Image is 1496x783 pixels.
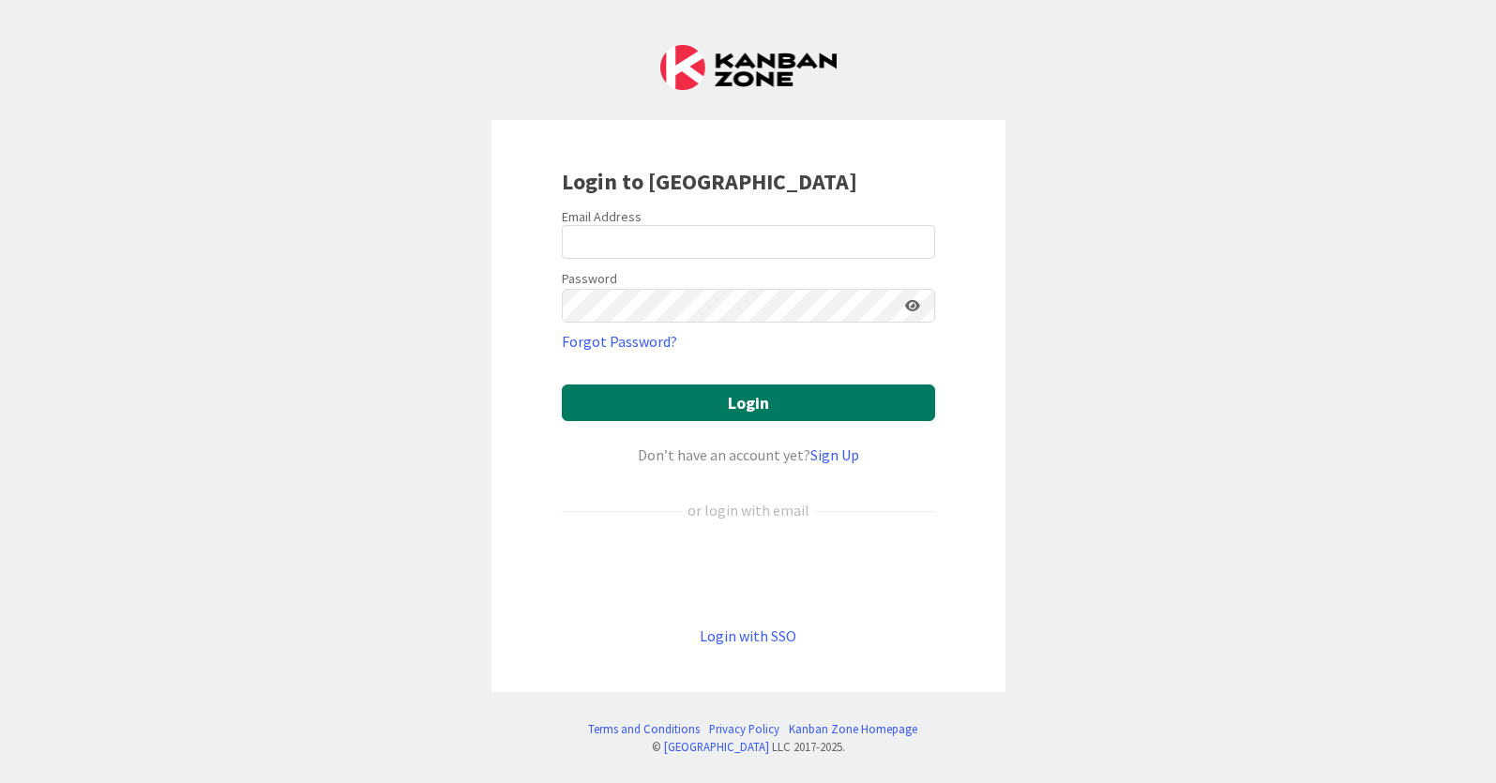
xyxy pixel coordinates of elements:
[789,720,917,738] a: Kanban Zone Homepage
[588,720,700,738] a: Terms and Conditions
[562,208,642,225] label: Email Address
[562,330,677,353] a: Forgot Password?
[700,626,796,645] a: Login with SSO
[709,720,779,738] a: Privacy Policy
[562,167,857,196] b: Login to [GEOGRAPHIC_DATA]
[664,739,769,754] a: [GEOGRAPHIC_DATA]
[683,499,814,521] div: or login with email
[810,445,859,464] a: Sign Up
[562,384,935,421] button: Login
[562,444,935,466] div: Don’t have an account yet?
[579,738,917,756] div: © LLC 2017- 2025 .
[552,552,944,594] iframe: Sign in with Google Button
[660,45,837,90] img: Kanban Zone
[562,269,617,289] label: Password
